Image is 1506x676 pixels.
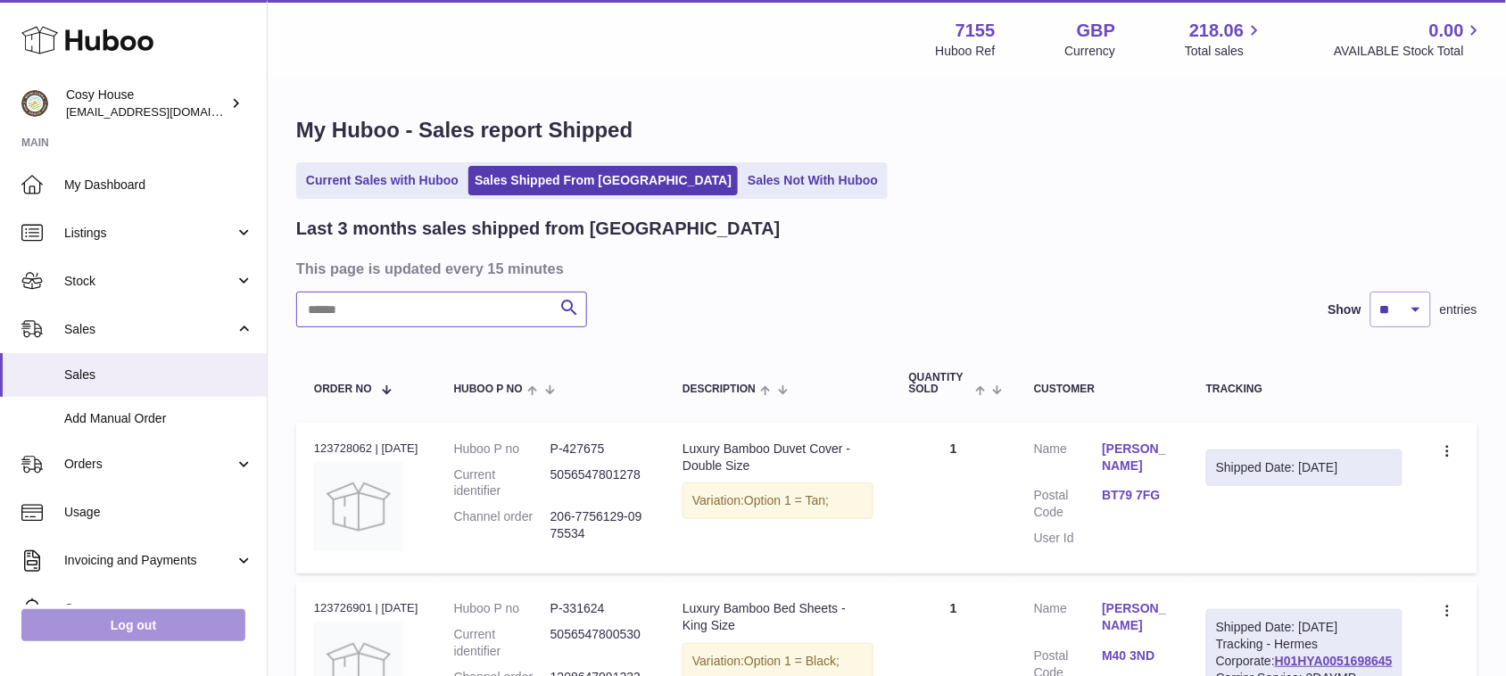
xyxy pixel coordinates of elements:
dt: User Id [1034,530,1103,547]
a: [PERSON_NAME] [1102,441,1171,474]
dd: P-427675 [550,441,647,458]
strong: GBP [1077,19,1115,43]
a: Sales Shipped From [GEOGRAPHIC_DATA] [468,166,738,195]
span: [EMAIL_ADDRESS][DOMAIN_NAME] [66,104,262,119]
span: 218.06 [1189,19,1244,43]
a: Sales Not With Huboo [741,166,884,195]
div: Currency [1065,43,1116,60]
dt: Name [1034,600,1103,639]
span: Sales [64,321,235,338]
span: Quantity Sold [909,372,971,395]
span: Orders [64,456,235,473]
span: Stock [64,273,235,290]
h1: My Huboo - Sales report Shipped [296,116,1477,144]
dt: Name [1034,441,1103,479]
dt: Postal Code [1034,487,1103,521]
span: Cases [64,600,253,617]
a: Log out [21,609,245,641]
dd: 5056547800530 [550,626,647,660]
a: 218.06 Total sales [1185,19,1264,60]
a: [PERSON_NAME] [1102,600,1171,634]
a: H01HYA0051698645 [1275,654,1393,668]
div: 123726901 | [DATE] [314,600,418,616]
span: 0.00 [1429,19,1464,43]
span: Invoicing and Payments [64,552,235,569]
span: Total sales [1185,43,1264,60]
img: no-photo.jpg [314,462,403,551]
span: entries [1440,301,1477,318]
div: Shipped Date: [DATE] [1216,459,1393,476]
a: BT79 7FG [1102,487,1171,504]
span: Usage [64,504,253,521]
div: Cosy House [66,87,227,120]
dd: P-331624 [550,600,647,617]
a: 0.00 AVAILABLE Stock Total [1334,19,1485,60]
span: My Dashboard [64,177,253,194]
span: Add Manual Order [64,410,253,427]
div: Luxury Bamboo Duvet Cover - Double Size [683,441,873,474]
span: Listings [64,225,235,242]
strong: 7155 [956,19,996,43]
div: Customer [1034,383,1171,395]
img: info@wholesomegoods.com [21,90,48,117]
span: Description [683,383,756,395]
span: Huboo P no [454,383,523,395]
dt: Current identifier [454,626,550,660]
h3: This page is updated every 15 minutes [296,259,1473,278]
span: AVAILABLE Stock Total [1334,43,1485,60]
div: Luxury Bamboo Bed Sheets - King Size [683,600,873,634]
dd: 5056547801278 [550,466,647,500]
dt: Huboo P no [454,600,550,617]
span: Order No [314,383,372,395]
div: Huboo Ref [936,43,996,60]
dt: Current identifier [454,466,550,500]
label: Show [1328,301,1361,318]
a: Current Sales with Huboo [300,166,465,195]
a: M40 3ND [1102,647,1171,664]
div: 123728062 | [DATE] [314,441,418,457]
div: Shipped Date: [DATE] [1216,619,1393,636]
dd: 206-7756129-0975534 [550,508,647,542]
dt: Channel order [454,508,550,542]
span: Option 1 = Tan; [744,493,829,507]
td: 1 [891,423,1016,573]
div: Variation: [683,482,873,519]
dt: Huboo P no [454,441,550,458]
div: Tracking [1206,383,1403,395]
span: Option 1 = Black; [744,654,840,668]
h2: Last 3 months sales shipped from [GEOGRAPHIC_DATA] [296,217,781,241]
span: Sales [64,367,253,383]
